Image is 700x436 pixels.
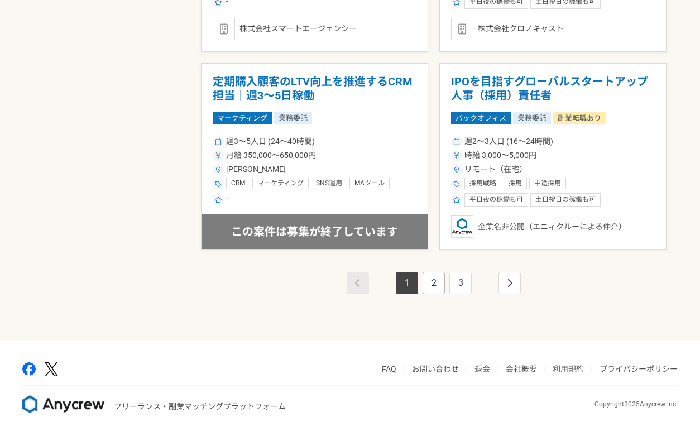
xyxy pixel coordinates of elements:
[257,179,304,188] span: マーケティング
[226,150,316,161] span: 月給 350,000〜650,000円
[213,112,272,124] span: マーケティング
[213,18,235,40] img: default_org_logo-42cde973f59100197ec2c8e796e4974ac8490bb5b08a0eb061ff975e4574aa76.png
[453,138,460,145] img: ico_calendar-4541a85f.svg
[213,75,416,103] h1: 定期購入顧客のLTV向上を推進するCRM担当｜週3〜5日稼働
[453,181,460,188] img: ico_tag-f97210f0.svg
[354,179,385,188] span: MAツール
[344,272,523,294] nav: pagination
[474,365,490,373] a: 退会
[451,215,655,238] div: 企業名非公開（エニィクルーによる仲介）
[513,112,551,124] span: 業務委託
[22,362,36,376] img: facebook-2adfd474.png
[464,193,528,207] div: 平日夜の稼働も可
[530,193,601,207] div: 土日祝日の稼働も可
[226,136,315,147] span: 週3〜5人日 (24〜40時間)
[215,181,222,188] img: ico_tag-f97210f0.svg
[451,75,655,103] h1: IPOを目指すグローバルスタートアップ 人事（採用）責任者
[423,272,445,294] a: Page 2
[316,179,342,188] span: SNS運用
[451,215,473,238] img: logo_text_blue_01.png
[215,166,222,173] img: ico_location_pin-352ac629.svg
[451,112,511,124] span: バックオフィス
[226,193,228,207] span: -
[594,399,678,409] p: Copyright 2025 Anycrew inc.
[231,179,245,188] span: CRM
[553,112,606,124] span: 副業転職あり
[453,166,460,173] img: ico_location_pin-352ac629.svg
[464,164,527,175] span: リモート（在宅）
[451,18,473,40] img: default_org_logo-42cde973f59100197ec2c8e796e4974ac8490bb5b08a0eb061ff975e4574aa76.png
[114,401,286,413] p: フリーランス・副業マッチングプラットフォーム
[22,395,105,413] img: 8DqYSo04kwAAAAASUVORK5CYII=
[347,272,369,294] a: This is the first page
[600,365,678,373] a: プライバシーポリシー
[534,179,561,188] span: 中途採用
[213,18,416,40] div: 株式会社スマートエージェンシー
[453,197,460,203] img: ico_star-c4f7eedc.svg
[451,18,655,40] div: 株式会社クロノキャスト
[202,214,428,249] div: この案件は募集が終了しています
[45,362,58,376] img: x-391a3a86.png
[464,136,553,147] span: 週2〜3人日 (16〜24時間)
[449,272,472,294] a: Page 3
[274,112,312,124] span: 業務委託
[226,164,286,175] span: [PERSON_NAME]
[553,365,584,373] a: 利用規約
[215,138,222,145] img: ico_calendar-4541a85f.svg
[396,272,418,294] a: Page 1
[506,365,537,373] a: 会社概要
[412,365,459,373] a: お問い合わせ
[215,197,222,203] img: ico_star-c4f7eedc.svg
[509,179,522,188] span: 採用
[382,365,396,373] a: FAQ
[453,152,460,159] img: ico_currency_yen-76ea2c4c.svg
[464,150,536,161] span: 時給 3,000〜5,000円
[469,179,496,188] span: 採用戦略
[215,152,222,159] img: ico_currency_yen-76ea2c4c.svg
